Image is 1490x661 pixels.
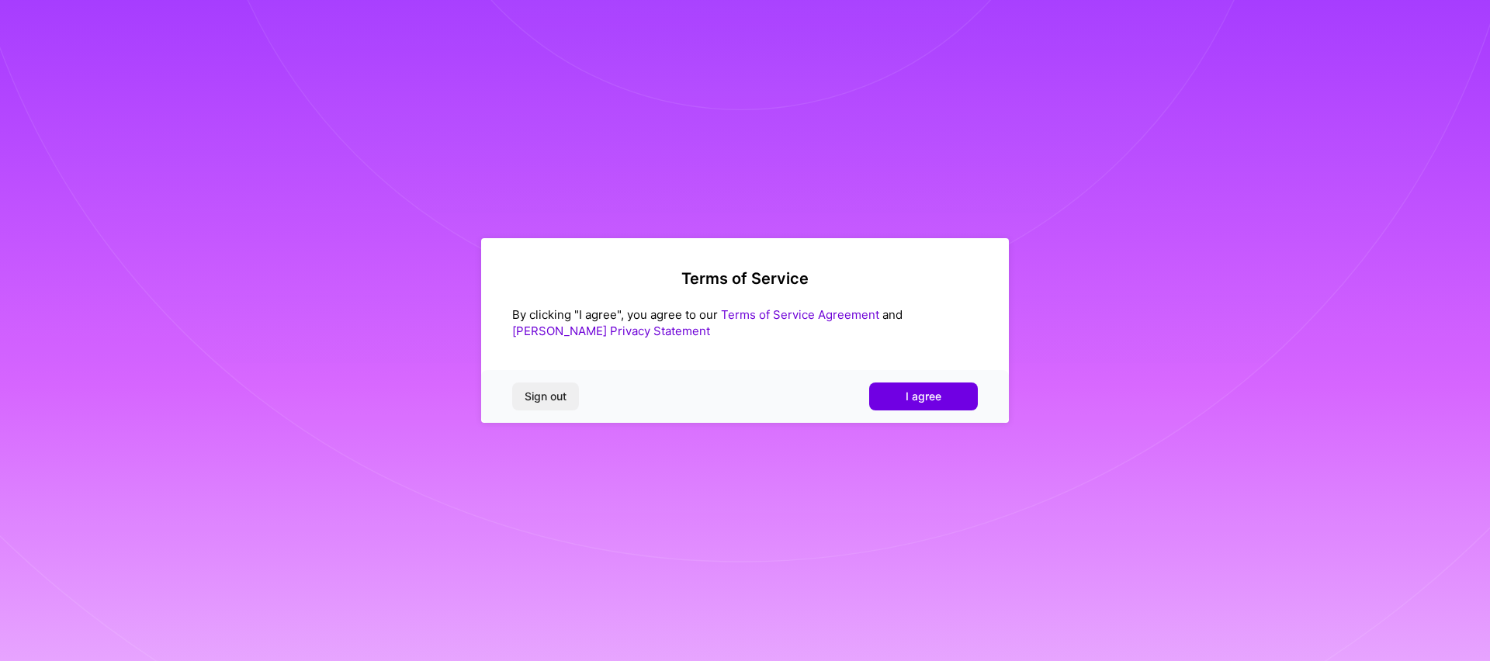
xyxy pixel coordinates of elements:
button: I agree [869,382,978,410]
a: [PERSON_NAME] Privacy Statement [512,324,710,338]
button: Sign out [512,382,579,410]
span: I agree [906,389,941,404]
span: Sign out [525,389,567,404]
h2: Terms of Service [512,269,978,288]
a: Terms of Service Agreement [721,307,879,322]
div: By clicking "I agree", you agree to our and [512,306,978,339]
